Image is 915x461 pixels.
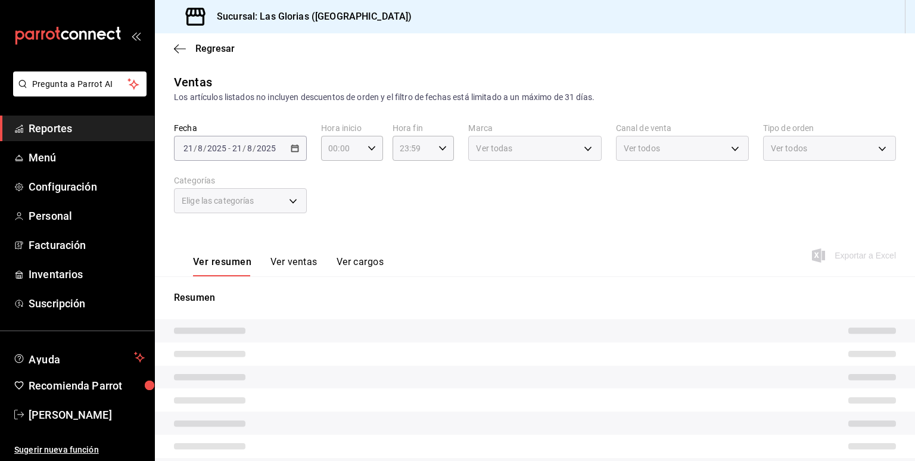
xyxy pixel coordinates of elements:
a: Pregunta a Parrot AI [8,86,147,99]
span: / [194,144,197,153]
button: Ver cargos [337,256,384,276]
span: Inventarios [29,266,145,282]
label: Marca [468,124,601,132]
button: open_drawer_menu [131,31,141,41]
button: Pregunta a Parrot AI [13,71,147,96]
h3: Sucursal: Las Glorias ([GEOGRAPHIC_DATA]) [207,10,412,24]
div: Los artículos listados no incluyen descuentos de orden y el filtro de fechas está limitado a un m... [174,91,896,104]
span: Menú [29,149,145,166]
p: Resumen [174,291,896,305]
span: - [228,144,231,153]
span: Configuración [29,179,145,195]
span: Pregunta a Parrot AI [32,78,128,91]
div: navigation tabs [193,256,384,276]
input: ---- [207,144,227,153]
input: -- [183,144,194,153]
span: Ayuda [29,350,129,365]
span: Facturación [29,237,145,253]
label: Canal de venta [616,124,749,132]
label: Categorías [174,176,307,185]
span: Suscripción [29,295,145,312]
button: Ver resumen [193,256,251,276]
label: Tipo de orden [763,124,896,132]
span: Sugerir nueva función [14,444,145,456]
div: Ventas [174,73,212,91]
label: Hora fin [393,124,455,132]
span: Reportes [29,120,145,136]
label: Fecha [174,124,307,132]
span: Ver todos [624,142,660,154]
span: Ver todas [476,142,512,154]
input: -- [232,144,242,153]
span: / [242,144,246,153]
button: Ver ventas [270,256,318,276]
span: Recomienda Parrot [29,378,145,394]
span: Ver todos [771,142,807,154]
span: [PERSON_NAME] [29,407,145,423]
span: Elige las categorías [182,195,254,207]
button: Regresar [174,43,235,54]
span: Personal [29,208,145,224]
span: Regresar [195,43,235,54]
input: ---- [256,144,276,153]
span: / [253,144,256,153]
span: / [203,144,207,153]
input: -- [247,144,253,153]
label: Hora inicio [321,124,383,132]
input: -- [197,144,203,153]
